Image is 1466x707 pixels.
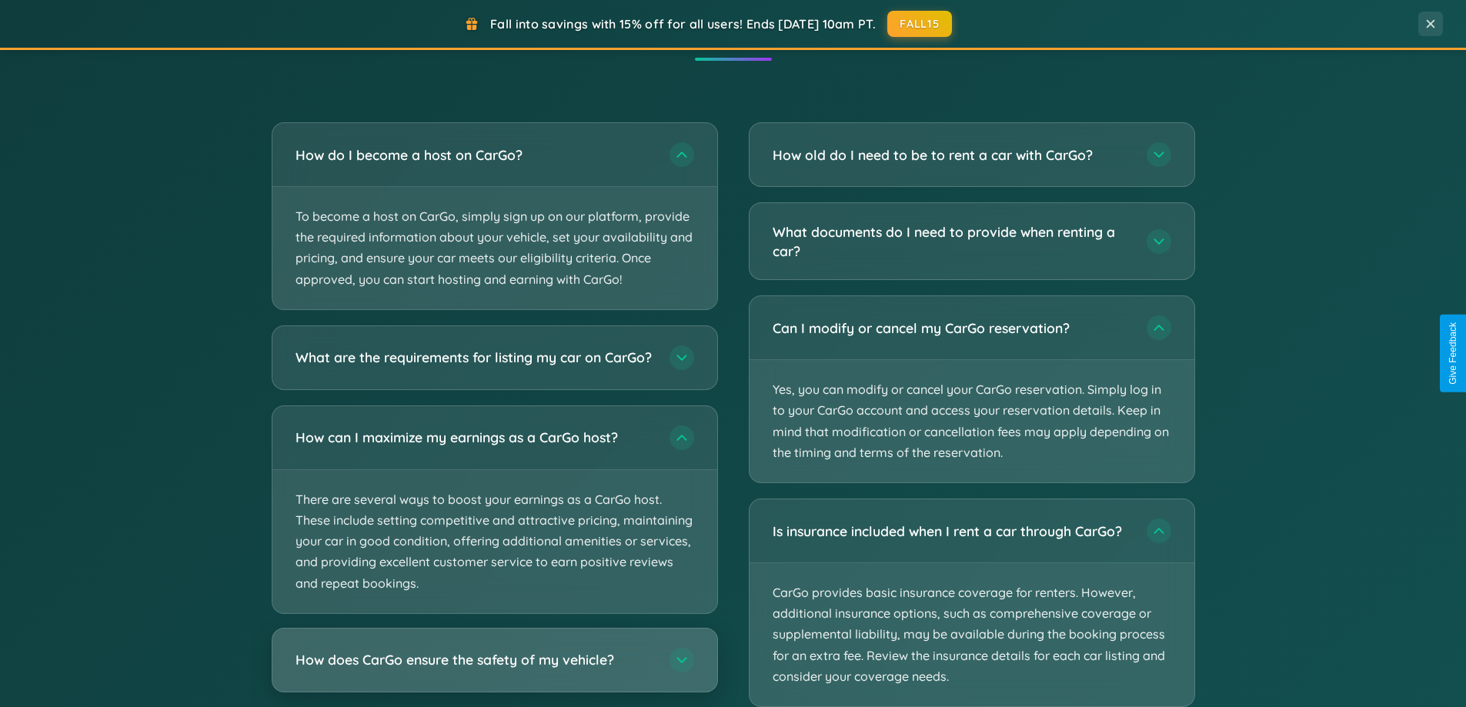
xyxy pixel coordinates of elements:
p: There are several ways to boost your earnings as a CarGo host. These include setting competitive ... [272,470,717,613]
h3: What documents do I need to provide when renting a car? [773,222,1131,260]
h3: Can I modify or cancel my CarGo reservation? [773,318,1131,338]
h3: How do I become a host on CarGo? [296,145,654,165]
p: CarGo provides basic insurance coverage for renters. However, additional insurance options, such ... [750,563,1194,706]
p: To become a host on CarGo, simply sign up on our platform, provide the required information about... [272,187,717,309]
h3: Is insurance included when I rent a car through CarGo? [773,522,1131,541]
h3: How old do I need to be to rent a car with CarGo? [773,145,1131,165]
h3: How does CarGo ensure the safety of my vehicle? [296,650,654,669]
h3: How can I maximize my earnings as a CarGo host? [296,428,654,447]
p: Yes, you can modify or cancel your CarGo reservation. Simply log in to your CarGo account and acc... [750,360,1194,482]
span: Fall into savings with 15% off for all users! Ends [DATE] 10am PT. [490,16,876,32]
button: FALL15 [887,11,952,37]
div: Give Feedback [1448,322,1458,385]
h3: What are the requirements for listing my car on CarGo? [296,348,654,367]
